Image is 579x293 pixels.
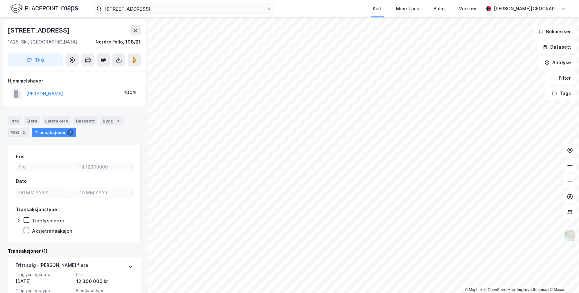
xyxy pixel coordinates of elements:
[15,272,72,277] span: Tinglysningsdato
[32,218,65,224] div: Tinglysninger
[32,128,76,137] div: Transaksjoner
[96,38,141,46] div: Nordre Follo, 108/21
[76,272,133,277] span: Pris
[24,116,40,125] div: Eiere
[547,262,579,293] iframe: Chat Widget
[67,129,74,136] div: 1
[15,261,88,272] div: Fritt salg - [PERSON_NAME] flere
[433,5,445,13] div: Bolig
[373,5,382,13] div: Kart
[15,278,72,285] div: [DATE]
[115,118,121,124] div: 1
[484,288,515,292] a: OpenStreetMap
[16,153,25,161] div: Pris
[8,77,140,85] div: Hjemmelshaver
[564,229,576,241] img: Z
[459,5,476,13] div: Verktøy
[8,38,77,46] div: 1425, Ski, [GEOGRAPHIC_DATA]
[8,25,71,35] div: [STREET_ADDRESS]
[43,116,71,125] div: Leietakere
[546,87,576,100] button: Tags
[76,278,133,285] div: 12 300 000 kr
[8,247,141,255] div: Transaksjoner (1)
[10,3,78,14] img: logo.f888ab2527a4732fd821a326f86c7f29.svg
[76,162,132,172] input: Til 12300000
[8,54,63,66] button: Tag
[16,162,73,172] input: Fra
[8,128,29,137] div: ESG
[533,25,576,38] button: Bokmerker
[539,56,576,69] button: Analyse
[73,116,97,125] div: Datasett
[16,206,57,213] div: Transaksjonstype
[545,72,576,84] button: Filter
[494,5,558,13] div: [PERSON_NAME][GEOGRAPHIC_DATA]
[76,188,132,198] input: DD.MM.YYYY
[8,116,21,125] div: Info
[16,177,27,185] div: Dato
[396,5,419,13] div: Mine Tags
[517,288,549,292] a: Improve this map
[547,262,579,293] div: Kontrollprogram for chat
[100,116,124,125] div: Bygg
[32,228,72,234] div: Aksjetransaksjon
[16,188,73,198] input: DD.MM.YYYY
[537,41,576,54] button: Datasett
[465,288,482,292] a: Mapbox
[20,129,27,136] div: 2
[124,89,137,96] div: 100%
[102,4,266,14] input: Søk på adresse, matrikkel, gårdeiere, leietakere eller personer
